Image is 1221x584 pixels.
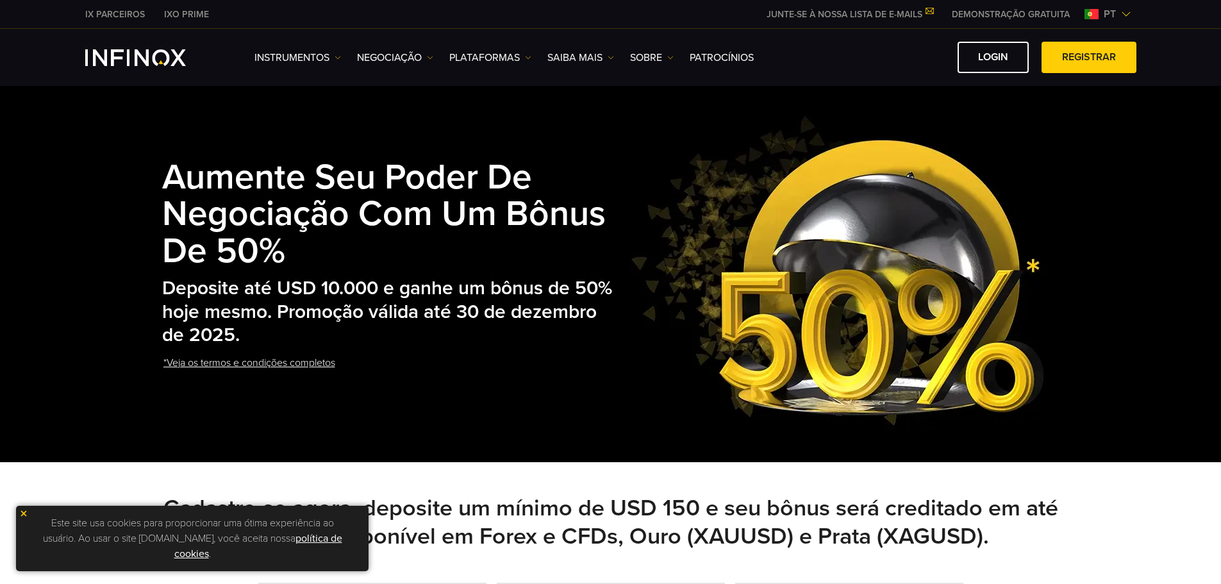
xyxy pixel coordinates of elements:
a: Instrumentos [254,50,341,65]
a: INFINOX [154,8,219,21]
a: SOBRE [630,50,674,65]
p: Este site usa cookies para proporcionar uma ótima experiência ao usuário. Ao usar o site [DOMAIN_... [22,512,362,565]
a: Saiba mais [547,50,614,65]
h2: Deposite até USD 10.000 e ganhe um bônus de 50% hoje mesmo. Promoção válida até 30 de dezembro de... [162,277,619,347]
a: Login [958,42,1029,73]
h2: Cadastre-se agora, deposite um mínimo de USD 150 e seu bônus será creditado em até 1 dia útil. Di... [162,494,1059,551]
a: PLATAFORMAS [449,50,531,65]
a: NEGOCIAÇÃO [357,50,433,65]
a: *Veja os termos e condições completos [162,347,336,379]
strong: Aumente seu poder de negociação com um bônus de 50% [162,156,606,273]
a: Patrocínios [690,50,754,65]
a: Registrar [1042,42,1136,73]
a: INFINOX MENU [942,8,1079,21]
a: INFINOX [76,8,154,21]
a: INFINOX Logo [85,49,216,66]
span: pt [1099,6,1121,22]
a: JUNTE-SE À NOSSA LISTA DE E-MAILS [757,9,942,20]
img: yellow close icon [19,509,28,518]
